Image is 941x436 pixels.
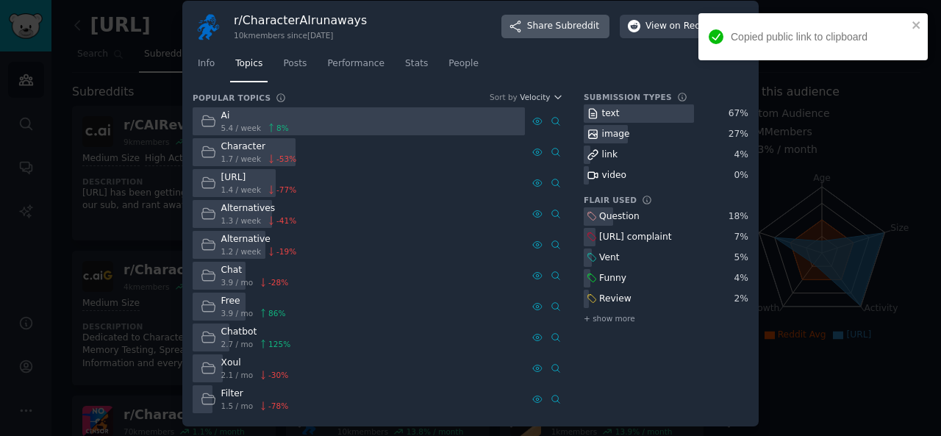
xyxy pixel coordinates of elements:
span: -53 % [276,154,296,164]
div: 5 % [734,251,748,265]
button: ShareSubreddit [501,15,609,38]
span: 1.7 / week [221,154,262,164]
span: Posts [283,57,307,71]
a: Info [193,52,220,82]
div: 0 % [734,169,748,182]
span: 3.9 / mo [221,277,254,287]
span: 125 % [268,339,290,349]
span: -19 % [276,246,296,257]
div: 27 % [729,128,748,141]
a: Topics [230,52,268,82]
span: 2.1 / mo [221,370,254,380]
a: Performance [322,52,390,82]
button: Velocity [520,92,563,102]
div: Question [599,210,640,224]
span: 5.4 / week [221,123,262,133]
span: -28 % [268,277,288,287]
span: 3.9 / mo [221,308,254,318]
div: 67 % [729,107,748,121]
div: 4 % [734,272,748,285]
div: [URL] [221,171,297,185]
span: Performance [327,57,384,71]
span: Stats [405,57,428,71]
span: 2.7 / mo [221,339,254,349]
span: on Reddit [670,20,712,33]
span: -77 % [276,185,296,195]
span: People [448,57,479,71]
div: [URL] complaint [599,231,672,244]
button: close [912,19,922,31]
div: link [602,149,618,162]
div: Funny [599,272,626,285]
div: 2 % [734,293,748,306]
span: 8 % [276,123,289,133]
h3: Popular Topics [193,93,271,103]
h3: Submission Types [584,92,672,102]
div: Free [221,295,286,308]
img: CharacterAIrunaways [193,11,223,42]
div: 18 % [729,210,748,224]
div: Alternatives [221,202,297,215]
span: -41 % [276,215,296,226]
span: 1.2 / week [221,246,262,257]
div: 4 % [734,149,748,162]
span: + show more [584,313,635,324]
h3: r/ CharacterAIrunaways [234,12,367,28]
span: 86 % [268,308,285,318]
div: Xoul [221,357,289,370]
div: Chat [221,264,289,277]
span: 1.5 / mo [221,401,254,411]
div: Copied public link to clipboard [731,29,907,45]
span: 1.3 / week [221,215,262,226]
span: Info [198,57,215,71]
span: -30 % [268,370,288,380]
a: Posts [278,52,312,82]
div: Review [599,293,631,306]
span: -78 % [268,401,288,411]
a: People [443,52,484,82]
div: Sort by [490,92,518,102]
span: Topics [235,57,262,71]
div: 10k members since [DATE] [234,30,367,40]
div: 7 % [734,231,748,244]
div: Ai [221,110,289,123]
div: video [602,169,626,182]
span: Velocity [520,92,550,102]
div: Filter [221,387,289,401]
div: Character [221,140,297,154]
button: Viewon Reddit [620,15,723,38]
div: Chatbot [221,326,291,339]
h3: Flair Used [584,195,637,205]
span: Share [527,20,599,33]
div: Vent [599,251,620,265]
span: View [645,20,712,33]
div: text [602,107,620,121]
span: Subreddit [556,20,599,33]
div: image [602,128,630,141]
div: Alternative [221,233,297,246]
span: 1.4 / week [221,185,262,195]
a: Stats [400,52,433,82]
